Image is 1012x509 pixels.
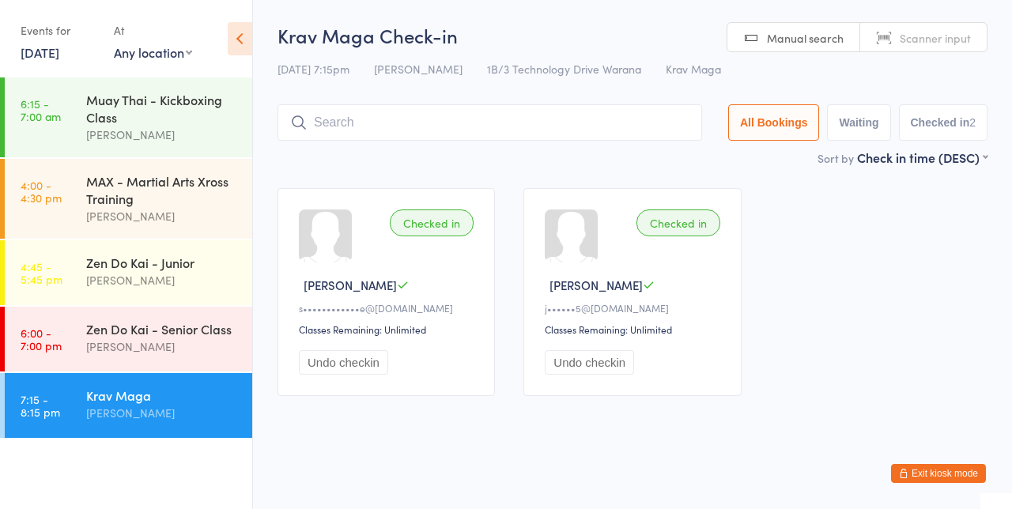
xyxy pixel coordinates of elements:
[278,22,987,48] h2: Krav Maga Check-in
[5,159,252,239] a: 4:00 -4:30 pmMAX - Martial Arts Xross Training[PERSON_NAME]
[278,104,702,141] input: Search
[304,277,397,293] span: [PERSON_NAME]
[114,17,192,43] div: At
[21,17,98,43] div: Events for
[636,209,720,236] div: Checked in
[545,322,724,336] div: Classes Remaining: Unlimited
[5,373,252,438] a: 7:15 -8:15 pmKrav Maga[PERSON_NAME]
[5,77,252,157] a: 6:15 -7:00 amMuay Thai - Kickboxing Class[PERSON_NAME]
[374,61,463,77] span: [PERSON_NAME]
[21,179,62,204] time: 4:00 - 4:30 pm
[299,322,478,336] div: Classes Remaining: Unlimited
[21,326,62,352] time: 6:00 - 7:00 pm
[86,126,239,144] div: [PERSON_NAME]
[21,43,59,61] a: [DATE]
[86,320,239,337] div: Zen Do Kai - Senior Class
[5,307,252,371] a: 6:00 -7:00 pmZen Do Kai - Senior Class[PERSON_NAME]
[86,91,239,126] div: Muay Thai - Kickboxing Class
[818,150,854,166] label: Sort by
[827,104,890,141] button: Waiting
[86,404,239,422] div: [PERSON_NAME]
[857,149,987,166] div: Check in time (DESC)
[899,104,988,141] button: Checked in2
[86,207,239,225] div: [PERSON_NAME]
[21,393,60,418] time: 7:15 - 8:15 pm
[86,254,239,271] div: Zen Do Kai - Junior
[390,209,474,236] div: Checked in
[767,30,844,46] span: Manual search
[299,350,388,375] button: Undo checkin
[21,260,62,285] time: 4:45 - 5:45 pm
[487,61,641,77] span: 1B/3 Technology Drive Warana
[900,30,971,46] span: Scanner input
[114,43,192,61] div: Any location
[86,271,239,289] div: [PERSON_NAME]
[278,61,349,77] span: [DATE] 7:15pm
[86,337,239,356] div: [PERSON_NAME]
[5,240,252,305] a: 4:45 -5:45 pmZen Do Kai - Junior[PERSON_NAME]
[728,104,820,141] button: All Bookings
[969,116,976,129] div: 2
[549,277,643,293] span: [PERSON_NAME]
[545,350,634,375] button: Undo checkin
[666,61,721,77] span: Krav Maga
[299,301,478,315] div: s••••••••••••e@[DOMAIN_NAME]
[545,301,724,315] div: j••••••5@[DOMAIN_NAME]
[86,386,239,404] div: Krav Maga
[21,97,61,123] time: 6:15 - 7:00 am
[891,464,986,483] button: Exit kiosk mode
[86,172,239,207] div: MAX - Martial Arts Xross Training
